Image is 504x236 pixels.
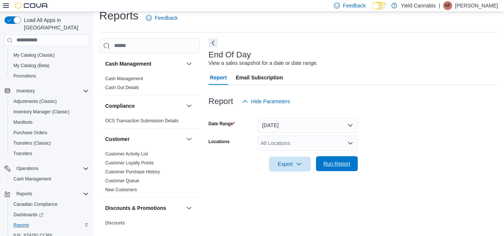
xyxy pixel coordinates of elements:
button: Inventory Manager (Classic) [7,107,92,117]
button: Customer [105,135,183,143]
h3: Cash Management [105,60,151,67]
span: Operations [16,166,38,172]
button: Inventory [13,86,38,95]
button: [DATE] [258,118,358,133]
button: Export [269,157,311,172]
button: Hide Parameters [239,94,293,109]
span: My Catalog (Classic) [10,51,89,60]
a: Purchase Orders [10,128,50,137]
img: Cova [15,2,48,9]
p: [PERSON_NAME] [455,1,498,10]
h3: End Of Day [209,50,251,59]
h3: Discounts & Promotions [105,204,166,212]
a: Inventory Manager (Classic) [10,107,72,116]
span: Inventory [16,88,35,94]
h3: Compliance [105,102,135,110]
span: Feedback [343,2,366,9]
span: Dashboards [10,210,89,219]
button: Manifests [7,117,92,128]
a: Reports [10,221,32,230]
h3: Report [209,97,233,106]
span: Hide Parameters [251,98,290,105]
span: Report [210,70,227,85]
span: Canadian Compliance [13,201,57,207]
span: Transfers (Classic) [10,139,89,148]
a: Customer Queue [105,178,139,183]
a: OCS Transaction Submission Details [105,118,179,123]
span: Reports [10,221,89,230]
span: Promotion Details [105,229,141,235]
span: OCS Transaction Submission Details [105,118,179,124]
a: Customer Activity List [105,151,148,157]
a: Feedback [143,10,181,25]
a: Canadian Compliance [10,200,60,209]
div: Cash Management [99,74,200,95]
span: Reports [16,191,32,197]
span: Promotions [13,73,36,79]
button: Compliance [185,101,194,110]
p: | [439,1,440,10]
span: Purchase Orders [13,130,47,136]
button: Reports [13,189,35,198]
span: Reports [13,222,29,228]
h1: Reports [99,8,138,23]
span: My Catalog (Beta) [13,63,50,69]
a: My Catalog (Classic) [10,51,58,60]
a: Cash Out Details [105,85,139,90]
button: Inventory [1,86,92,96]
span: Adjustments (Classic) [10,97,89,106]
span: Promotions [10,72,89,81]
a: Dashboards [7,210,92,220]
span: Transfers (Classic) [13,140,51,146]
button: Transfers [7,148,92,159]
button: Open list of options [347,140,353,146]
a: New Customers [105,187,137,192]
span: Email Subscription [236,70,283,85]
span: Load All Apps in [GEOGRAPHIC_DATA] [21,16,89,31]
span: Transfers [10,149,89,158]
span: Feedback [155,14,178,22]
button: Canadian Compliance [7,199,92,210]
a: Cash Management [10,174,54,183]
span: Adjustments (Classic) [13,98,57,104]
span: Cash Management [105,76,143,82]
button: Transfers (Classic) [7,138,92,148]
a: Manifests [10,118,35,127]
button: Discounts & Promotions [105,204,183,212]
button: Reports [1,189,92,199]
button: Adjustments (Classic) [7,96,92,107]
div: Alex Pak [443,1,452,10]
div: View a sales snapshot for a date or date range. [209,59,318,67]
span: Dashboards [13,212,43,218]
label: Date Range [209,121,235,127]
span: AP [445,1,451,10]
button: Run Report [316,156,358,171]
label: Locations [209,139,230,145]
button: Operations [13,164,41,173]
button: Purchase Orders [7,128,92,138]
button: Next [209,38,217,47]
a: Transfers (Classic) [10,139,54,148]
span: Operations [13,164,89,173]
span: Manifests [10,118,89,127]
span: Transfers [13,151,32,157]
span: Inventory Manager (Classic) [13,109,69,115]
span: New Customers [105,187,137,193]
a: Cash Management [105,76,143,81]
div: Compliance [99,116,200,128]
span: Inventory [13,86,89,95]
button: Cash Management [185,59,194,68]
a: Customer Purchase History [105,169,160,174]
a: Customer Loyalty Points [105,160,154,166]
a: Promotions [10,72,39,81]
button: Discounts & Promotions [185,204,194,213]
span: Purchase Orders [10,128,89,137]
button: Customer [185,135,194,144]
a: Discounts [105,220,125,226]
span: Manifests [13,119,32,125]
